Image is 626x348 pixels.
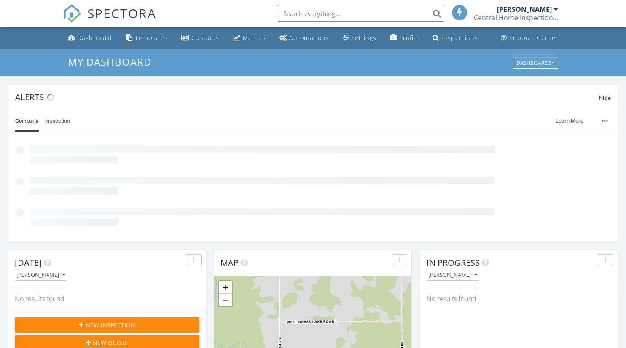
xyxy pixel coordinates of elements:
a: Company [15,110,38,132]
span: In Progress [427,257,480,268]
img: The Best Home Inspection Software - Spectora [63,4,81,23]
div: Central Home Inspections Inc [474,13,558,22]
button: New Inspection [15,317,199,332]
span: [DATE] [15,257,42,268]
div: [PERSON_NAME] [16,272,65,278]
div: Settings [351,34,376,42]
a: Support Center [497,30,562,46]
a: Settings [339,30,380,46]
a: SPECTORA [63,11,156,29]
button: [PERSON_NAME] [15,270,67,281]
div: Inspections [441,34,478,42]
div: Dashboards [516,60,554,66]
input: Search everything... [277,5,445,22]
div: Dashboard [77,34,112,42]
a: Automations (Basic) [276,30,333,46]
a: Company Profile [387,30,422,46]
button: [PERSON_NAME] [427,270,479,281]
span: New Quote [93,338,128,347]
div: Automations [289,34,329,42]
a: Dashboard [64,30,116,46]
a: Inspection [45,110,70,132]
span: SPECTORA [87,4,156,22]
div: No results found [8,287,206,310]
div: [PERSON_NAME] [428,272,477,278]
span: New Inspection [86,321,135,329]
div: [PERSON_NAME] [497,5,552,13]
a: Inspections [429,30,481,46]
div: Templates [135,34,168,42]
div: No results found [420,287,618,310]
button: Dashboards [513,57,558,69]
img: ellipsis-632cfdd7c38ec3a7d453.svg [602,120,608,122]
div: Profile [399,34,419,42]
a: Metrics [229,30,269,46]
span: Map [220,257,239,268]
span: My Dashboard [68,55,151,69]
a: Zoom out [219,294,232,306]
a: Zoom in [219,281,232,294]
a: Contacts [178,30,223,46]
div: Contacts [191,34,219,42]
div: Support Center [509,34,559,42]
a: Templates [122,30,171,46]
a: Learn More [556,117,588,125]
div: Alerts [15,91,599,103]
span: Hide [599,94,611,102]
div: Metrics [243,34,266,42]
